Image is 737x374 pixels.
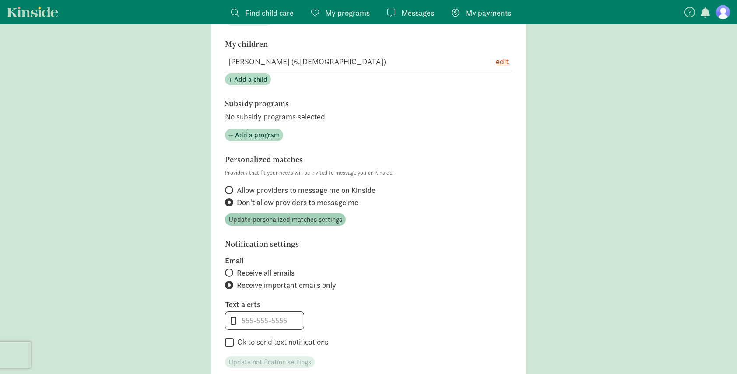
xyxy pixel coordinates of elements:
[225,356,315,368] button: Update notification settings
[228,214,342,225] span: Update personalized matches settings
[225,240,466,248] h6: Notification settings
[225,168,512,178] p: Providers that fit your needs will be invited to message you on Kinside.
[245,7,294,19] span: Find child care
[237,268,295,278] span: Receive all emails
[228,74,267,85] span: + Add a child
[225,312,304,329] input: 555-555-5555
[225,155,466,164] h6: Personalized matches
[237,185,376,196] span: Allow providers to message me on Kinside
[7,7,58,17] a: Kinside
[237,280,336,290] span: Receive important emails only
[225,299,512,310] label: Text alerts
[401,7,434,19] span: Messages
[237,197,358,208] span: Don't allow providers to message me
[225,129,283,141] button: Add a program
[496,56,509,67] button: edit
[225,40,466,49] h6: My children
[225,99,466,108] h6: Subsidy programs
[235,130,280,140] span: Add a program
[225,112,512,122] p: No subsidy programs selected
[325,7,370,19] span: My programs
[225,73,271,86] button: + Add a child
[225,213,346,226] button: Update personalized matches settings
[466,7,511,19] span: My payments
[225,255,512,266] label: Email
[225,52,468,71] td: [PERSON_NAME] (6.[DEMOGRAPHIC_DATA])
[234,337,328,347] label: Ok to send text notifications
[228,357,311,367] span: Update notification settings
